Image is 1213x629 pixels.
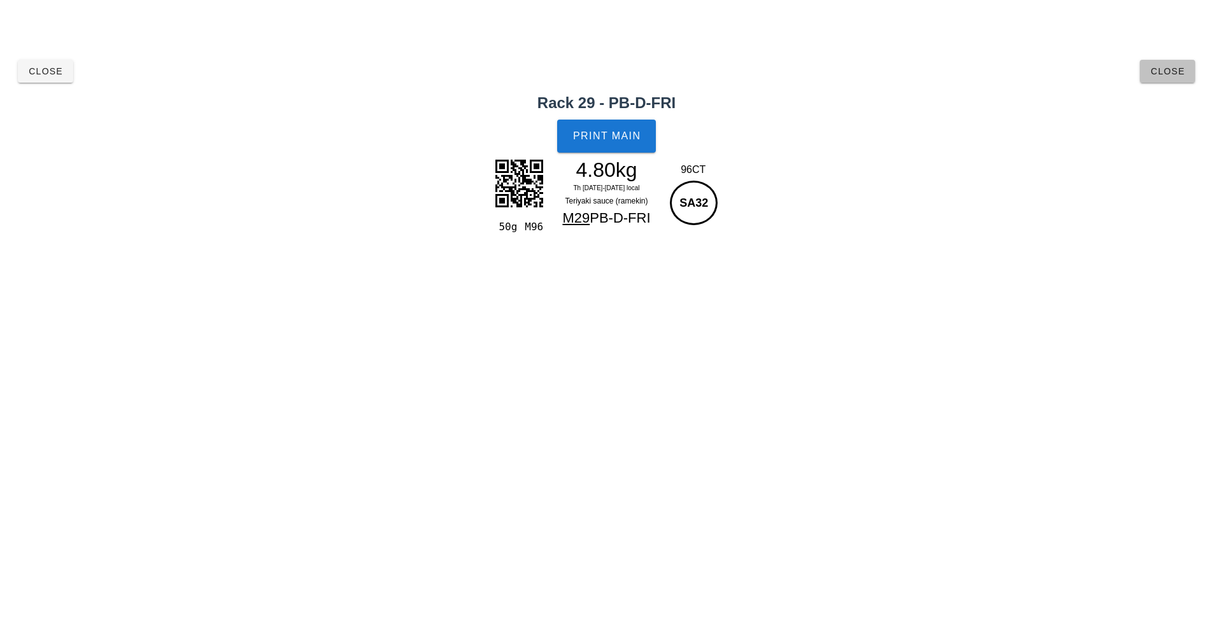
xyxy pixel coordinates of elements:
span: M29 [562,210,590,226]
div: SA32 [670,181,718,225]
div: 50g [493,219,520,235]
span: Th [DATE]-[DATE] local [573,184,639,191]
div: M96 [520,219,546,235]
h2: Rack 29 - PB-D-FRI [8,92,1205,114]
span: Close [1150,66,1185,76]
button: Close [18,60,73,83]
span: PB-D-FRI [590,210,650,226]
span: Print Main [572,130,641,142]
div: 4.80kg [551,160,662,179]
span: Close [28,66,63,76]
button: Close [1140,60,1195,83]
img: XgAAAAASUVORK5CYII= [487,151,551,215]
button: Print Main [557,120,655,153]
div: 96CT [667,162,720,177]
div: Teriyaki sauce (ramekin) [551,195,662,207]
